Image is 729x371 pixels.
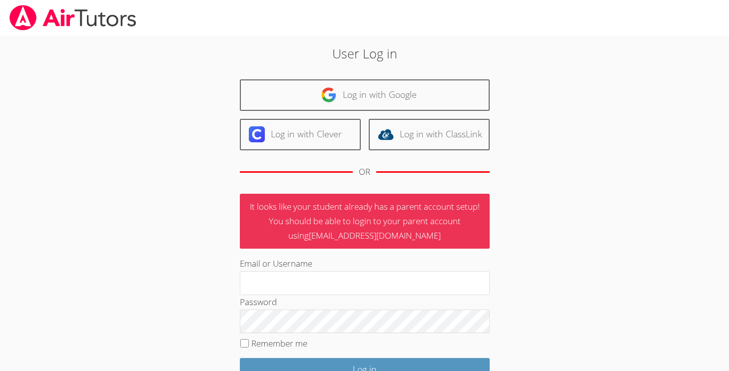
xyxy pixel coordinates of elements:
[240,258,312,269] label: Email or Username
[251,338,307,349] label: Remember me
[240,194,490,249] p: It looks like your student already has a parent account setup! You should be able to login to you...
[369,119,490,150] a: Log in with ClassLink
[249,126,265,142] img: clever-logo-6eab21bc6e7a338710f1a6ff85c0baf02591cd810cc4098c63d3a4b26e2feb20.svg
[378,126,394,142] img: classlink-logo-d6bb404cc1216ec64c9a2012d9dc4662098be43eaf13dc465df04b49fa7ab582.svg
[321,87,337,103] img: google-logo-50288ca7cdecda66e5e0955fdab243c47b7ad437acaf1139b6f446037453330a.svg
[240,79,490,111] a: Log in with Google
[168,44,562,63] h2: User Log in
[8,5,137,30] img: airtutors_banner-c4298cdbf04f3fff15de1276eac7730deb9818008684d7c2e4769d2f7ddbe033.png
[359,165,370,179] div: OR
[240,119,361,150] a: Log in with Clever
[240,296,277,308] label: Password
